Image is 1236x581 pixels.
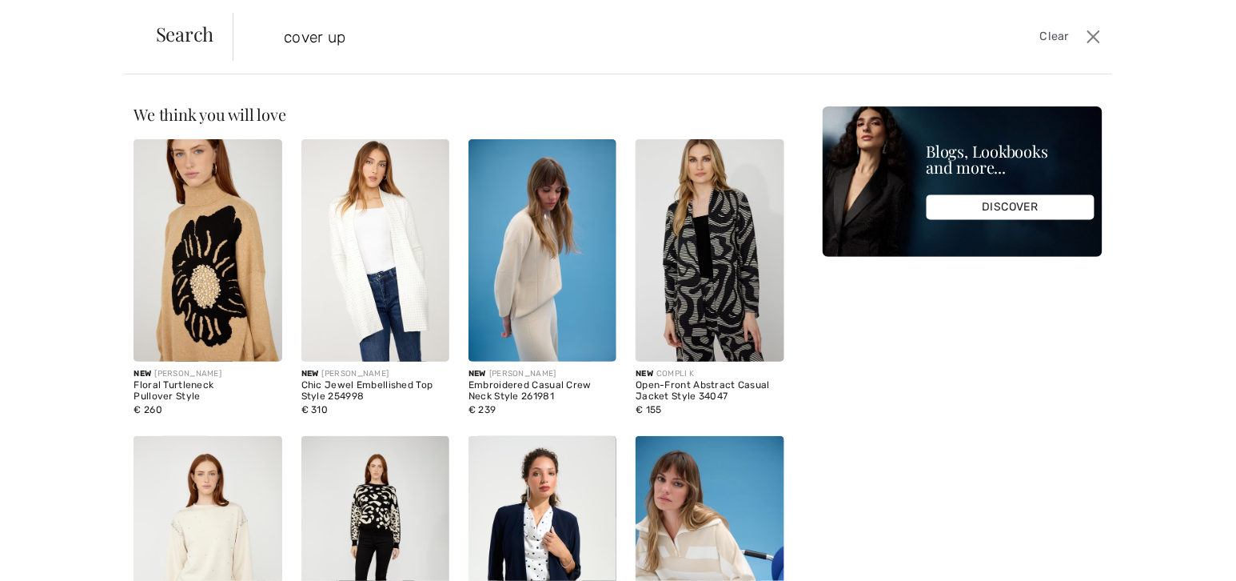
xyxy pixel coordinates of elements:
[636,404,662,415] span: € 155
[468,369,486,379] span: New
[301,368,449,380] div: [PERSON_NAME]
[823,106,1102,257] img: Blogs, Lookbooks and more...
[134,368,281,380] div: [PERSON_NAME]
[134,103,285,125] span: We think you will love
[272,13,879,61] input: TYPE TO SEARCH
[468,139,616,362] img: Embroidered Casual Crew Neck Style 261981. Birch melange
[468,368,616,380] div: [PERSON_NAME]
[927,195,1094,220] div: DISCOVER
[301,404,329,415] span: € 310
[134,369,151,379] span: New
[468,404,496,415] span: € 239
[301,139,449,362] img: Chic Jewel Embellished Top Style 254998. Winter White
[36,11,69,26] span: Help
[134,139,281,362] img: Floral Turtleneck Pullover Style. Camel
[134,404,162,415] span: € 260
[636,368,783,380] div: COMPLI K
[636,380,783,403] div: Open-Front Abstract Casual Jacket Style 34047
[301,369,319,379] span: New
[156,24,214,43] span: Search
[1082,24,1106,50] button: Close
[636,139,783,362] img: Open-Front Abstract Casual Jacket Style 34047. As sample
[134,380,281,403] div: Floral Turtleneck Pullover Style
[636,369,653,379] span: New
[927,144,1094,176] div: Blogs, Lookbooks and more...
[301,380,449,403] div: Chic Jewel Embellished Top Style 254998
[1040,28,1070,46] span: Clear
[468,380,616,403] div: Embroidered Casual Crew Neck Style 261981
